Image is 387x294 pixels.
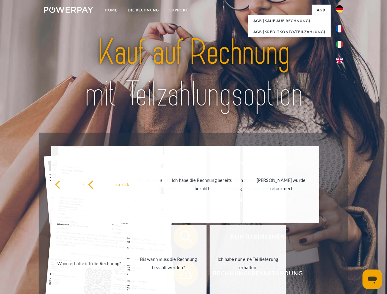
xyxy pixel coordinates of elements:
a: Home [100,5,123,16]
iframe: Schaltfläche zum Öffnen des Messaging-Fensters [362,269,382,289]
img: fr [336,25,343,32]
img: en [336,57,343,64]
a: AGB (Kauf auf Rechnung) [248,15,331,26]
div: Wann erhalte ich die Rechnung? [55,259,124,267]
div: [PERSON_NAME] wurde retourniert [247,176,316,193]
div: Ich habe nur eine Teillieferung erhalten [213,255,282,272]
a: AGB (Kreditkonto/Teilzahlung) [248,26,331,37]
img: title-powerpay_de.svg [59,29,328,117]
a: SUPPORT [164,5,193,16]
img: de [336,5,343,13]
div: zurück [88,180,157,188]
div: Ich habe die Rechnung bereits bezahlt [167,176,236,193]
a: agb [312,5,331,16]
a: DIE RECHNUNG [123,5,164,16]
img: it [336,41,343,48]
div: zurück [55,180,124,188]
div: Bis wann muss die Rechnung bezahlt werden? [134,255,203,272]
img: logo-powerpay-white.svg [44,7,93,13]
